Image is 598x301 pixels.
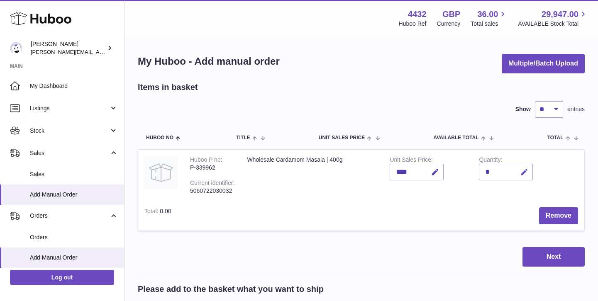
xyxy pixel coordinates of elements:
span: Sales [30,170,118,178]
span: Stock [30,127,109,135]
a: 36.00 Total sales [471,9,508,28]
a: Log out [10,270,114,285]
button: Next [522,247,585,267]
div: Currency [437,20,461,28]
button: Multiple/Batch Upload [502,54,585,73]
span: AVAILABLE Total [433,135,478,141]
span: Unit Sales Price [319,135,365,141]
span: Total sales [471,20,508,28]
span: My Dashboard [30,82,118,90]
span: Title [236,135,250,141]
span: Add Manual Order [30,254,118,262]
h2: Items in basket [138,82,198,93]
span: 29,947.00 [542,9,578,20]
h1: My Huboo - Add manual order [138,55,280,68]
div: Huboo Ref [399,20,427,28]
div: 5060722030032 [190,187,234,195]
span: 36.00 [477,9,498,20]
h2: Please add to the basket what you want to ship [138,284,324,295]
label: Total [144,208,160,216]
span: [PERSON_NAME][EMAIL_ADDRESS][DOMAIN_NAME] [31,49,166,55]
span: Total [547,135,564,141]
span: Huboo no [146,135,173,141]
a: 29,947.00 AVAILABLE Stock Total [518,9,588,28]
label: Quantity [479,156,502,165]
span: Add Manual Order [30,191,118,199]
strong: GBP [442,9,460,20]
td: Wholesale Cardamom Masala | 400g [241,150,383,201]
span: 0.00 [160,208,171,214]
img: Wholesale Cardamom Masala | 400g [144,156,178,189]
span: Orders [30,212,109,220]
div: Current identifier [190,180,234,188]
span: Orders [30,233,118,241]
button: Remove [539,207,578,224]
span: entries [567,105,585,113]
div: [PERSON_NAME] [31,40,105,56]
span: AVAILABLE Stock Total [518,20,588,28]
span: Listings [30,104,109,112]
strong: 4432 [408,9,427,20]
div: P-339962 [190,164,234,172]
span: Sales [30,149,109,157]
div: Huboo P no [190,156,222,165]
img: akhil@amalachai.com [10,42,22,54]
label: Show [515,105,531,113]
label: Unit Sales Price [390,156,432,165]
